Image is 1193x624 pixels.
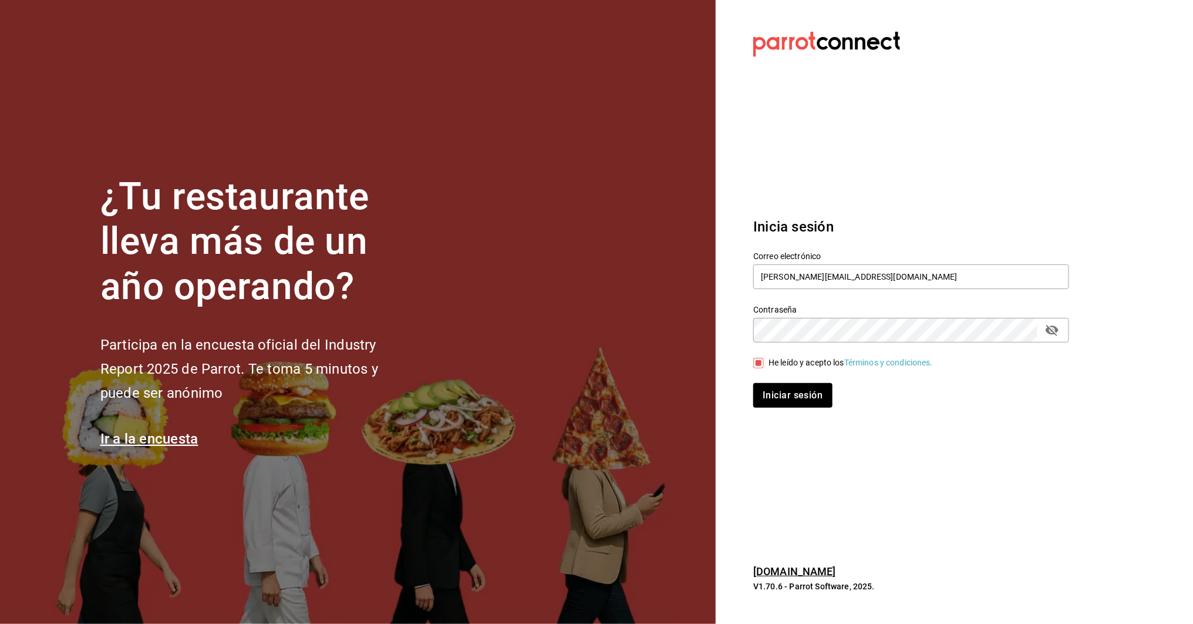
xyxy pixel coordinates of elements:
[753,264,1069,289] input: Ingresa tu correo electrónico
[100,333,417,405] h2: Participa en la encuesta oficial del Industry Report 2025 de Parrot. Te toma 5 minutos y puede se...
[769,357,933,369] div: He leído y acepto los
[844,358,933,367] a: Términos y condiciones.
[753,581,1069,592] p: V1.70.6 - Parrot Software, 2025.
[100,175,417,310] h1: ¿Tu restaurante lleva más de un año operando?
[753,306,1069,314] label: Contraseña
[753,252,1069,260] label: Correo electrónico
[753,216,1069,237] h3: Inicia sesión
[753,383,832,408] button: Iniciar sesión
[753,565,836,578] a: [DOMAIN_NAME]
[100,431,198,447] a: Ir a la encuesta
[1042,320,1062,340] button: passwordField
